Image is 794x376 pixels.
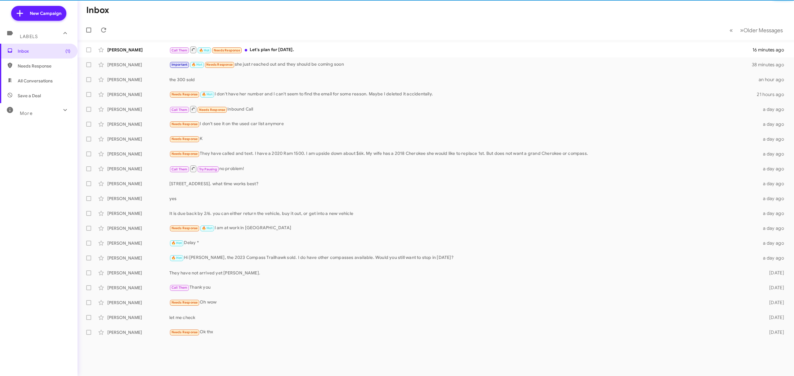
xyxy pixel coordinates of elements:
[172,108,188,112] span: Call Them
[172,256,182,260] span: 🔥 Hot
[169,225,757,232] div: I am at work in [GEOGRAPHIC_DATA]
[740,26,743,34] span: »
[752,62,789,68] div: 38 minutes ago
[107,285,169,291] div: [PERSON_NAME]
[757,166,789,172] div: a day ago
[169,181,757,187] div: [STREET_ADDRESS]. what time works best?
[107,47,169,53] div: [PERSON_NAME]
[199,48,210,52] span: 🔥 Hot
[169,165,757,173] div: no problem!
[172,137,198,141] span: Needs Response
[107,181,169,187] div: [PERSON_NAME]
[757,181,789,187] div: a day ago
[107,270,169,276] div: [PERSON_NAME]
[169,91,757,98] div: I don't have her number and I can't seem to find the email for some reason. Maybe I deleted it ac...
[172,286,188,290] span: Call Them
[107,106,169,112] div: [PERSON_NAME]
[192,63,202,67] span: 🔥 Hot
[199,167,217,171] span: Try Pausing
[11,6,66,21] a: New Campaign
[169,254,757,261] div: Hi [PERSON_NAME], the 2023 Compass Trailhawk sold. I do have other compasses available. Would you...
[214,48,240,52] span: Needs Response
[757,106,789,112] div: a day ago
[202,92,212,96] span: 🔥 Hot
[169,135,757,142] div: K
[736,24,787,37] button: Next
[757,285,789,291] div: [DATE]
[172,152,198,156] span: Needs Response
[757,136,789,142] div: a day ago
[172,226,198,230] span: Needs Response
[107,255,169,261] div: [PERSON_NAME]
[169,299,757,306] div: Oh wow
[757,270,789,276] div: [DATE]
[107,136,169,142] div: [PERSON_NAME]
[757,151,789,157] div: a day ago
[172,167,188,171] span: Call Them
[752,47,789,53] div: 16 minutes ago
[65,48,70,54] span: (1)
[757,77,789,83] div: an hour ago
[757,255,789,261] div: a day ago
[20,111,33,116] span: More
[169,46,752,54] div: Let's plan for [DATE].
[172,241,182,245] span: 🔥 Hot
[172,122,198,126] span: Needs Response
[107,210,169,216] div: [PERSON_NAME]
[172,92,198,96] span: Needs Response
[30,10,61,16] span: New Campaign
[86,5,109,15] h1: Inbox
[757,240,789,246] div: a day ago
[757,121,789,127] div: a day ago
[169,77,757,83] div: the 300 sold
[757,210,789,216] div: a day ago
[199,108,225,112] span: Needs Response
[202,226,212,230] span: 🔥 Hot
[757,329,789,335] div: [DATE]
[757,299,789,306] div: [DATE]
[757,314,789,321] div: [DATE]
[726,24,787,37] nav: Page navigation example
[169,150,757,157] div: They have called and text. I have a 2020 Ram 1500. I am upside down about $6k. My wife has a 2018...
[169,329,757,336] div: Ok thx
[169,61,752,68] div: she just reached out and they should be coming soon
[729,26,733,34] span: «
[172,300,198,304] span: Needs Response
[107,77,169,83] div: [PERSON_NAME]
[107,91,169,98] div: [PERSON_NAME]
[18,93,41,99] span: Save a Deal
[107,166,169,172] div: [PERSON_NAME]
[169,195,757,202] div: yes
[172,63,188,67] span: Important
[18,78,53,84] span: All Conversations
[169,105,757,113] div: Inbound Call
[107,195,169,202] div: [PERSON_NAME]
[206,63,233,67] span: Needs Response
[172,330,198,334] span: Needs Response
[107,225,169,231] div: [PERSON_NAME]
[726,24,737,37] button: Previous
[743,27,783,34] span: Older Messages
[107,240,169,246] div: [PERSON_NAME]
[107,62,169,68] div: [PERSON_NAME]
[169,210,757,216] div: It is due back by 2/6. you can either return the vehicle, buy it out, or get into a new vehicle
[107,121,169,127] div: [PERSON_NAME]
[757,195,789,202] div: a day ago
[20,34,38,39] span: Labels
[757,225,789,231] div: a day ago
[18,48,70,54] span: Inbox
[757,91,789,98] div: 21 hours ago
[169,239,757,247] div: Delay *
[169,120,757,128] div: I don't see it on the used car list anymore
[107,151,169,157] div: [PERSON_NAME]
[107,329,169,335] div: [PERSON_NAME]
[169,270,757,276] div: They have not arrived yet [PERSON_NAME].
[18,63,70,69] span: Needs Response
[169,284,757,291] div: Thank you
[169,314,757,321] div: let me check
[107,314,169,321] div: [PERSON_NAME]
[172,48,188,52] span: Call Them
[107,299,169,306] div: [PERSON_NAME]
